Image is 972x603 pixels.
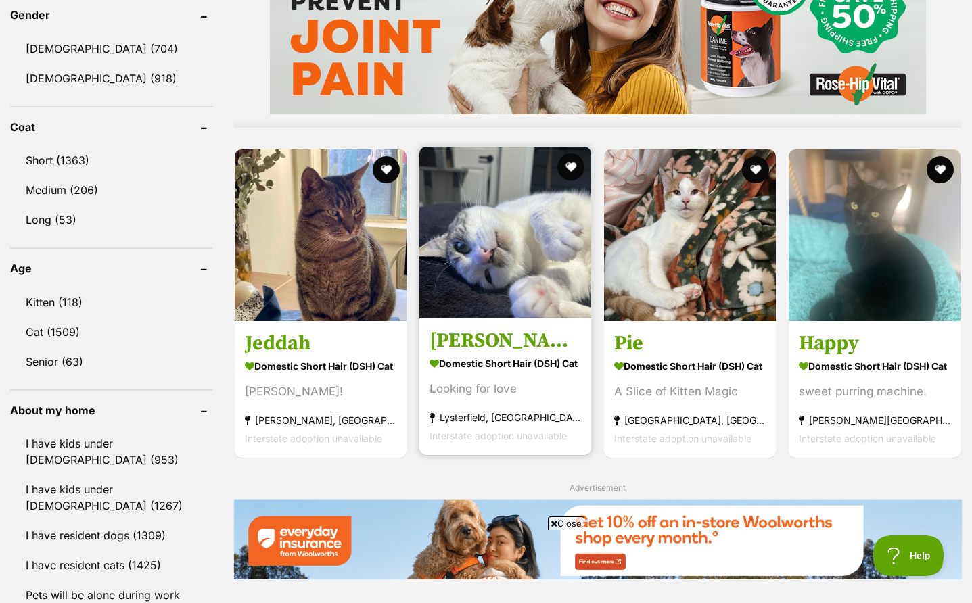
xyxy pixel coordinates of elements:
strong: Domestic Short Hair (DSH) Cat [245,357,396,377]
h3: Pie [614,331,766,357]
strong: Domestic Short Hair (DSH) Cat [614,357,766,377]
a: [DEMOGRAPHIC_DATA] (918) [10,64,213,93]
a: I have resident dogs (1309) [10,521,213,550]
header: Age [10,262,213,274]
button: favourite [742,156,769,183]
img: Happy - Domestic Short Hair (DSH) Cat [789,149,961,321]
div: A Slice of Kitten Magic [614,383,766,402]
strong: Domestic Short Hair (DSH) Cat [799,357,950,377]
a: Long (53) [10,206,213,234]
a: Medium (206) [10,176,213,204]
header: About my home [10,404,213,416]
strong: [PERSON_NAME][GEOGRAPHIC_DATA] [799,412,950,430]
iframe: Advertisement [240,535,733,596]
a: Cat (1509) [10,318,213,346]
div: [PERSON_NAME]! [245,383,396,402]
strong: [PERSON_NAME], [GEOGRAPHIC_DATA] [245,412,396,430]
div: sweet purring machine. [799,383,950,402]
a: [DEMOGRAPHIC_DATA] (704) [10,34,213,63]
img: Pie - Domestic Short Hair (DSH) Cat [604,149,776,321]
h3: Happy [799,331,950,357]
a: Kitten (118) [10,288,213,316]
span: Interstate adoption unavailable [245,433,382,445]
img: Jeddah - Domestic Short Hair (DSH) Cat [235,149,407,321]
a: [PERSON_NAME] Domestic Short Hair (DSH) Cat Looking for love Lysterfield, [GEOGRAPHIC_DATA] Inter... [419,318,591,456]
h3: Jeddah [245,331,396,357]
button: favourite [927,156,954,183]
h3: [PERSON_NAME] [430,329,581,354]
a: I have kids under [DEMOGRAPHIC_DATA] (1267) [10,475,213,520]
strong: Domestic Short Hair (DSH) Cat [430,354,581,374]
span: Interstate adoption unavailable [799,433,936,445]
a: I have resident cats (1425) [10,551,213,579]
span: Close [548,516,584,530]
img: Jerry - Domestic Short Hair (DSH) Cat [419,147,591,318]
div: Looking for love [430,381,581,399]
a: Short (1363) [10,146,213,174]
header: Coat [10,121,213,133]
span: Advertisement [570,483,626,493]
a: Jeddah Domestic Short Hair (DSH) Cat [PERSON_NAME]! [PERSON_NAME], [GEOGRAPHIC_DATA] Interstate a... [235,321,407,458]
iframe: Help Scout Beacon - Open [873,535,945,576]
a: Happy Domestic Short Hair (DSH) Cat sweet purring machine. [PERSON_NAME][GEOGRAPHIC_DATA] Interst... [789,321,961,458]
a: I have kids under [DEMOGRAPHIC_DATA] (953) [10,429,213,474]
button: favourite [373,156,400,183]
header: Gender [10,9,213,21]
a: Everyday Insurance promotional banner [233,499,962,582]
strong: Lysterfield, [GEOGRAPHIC_DATA] [430,409,581,427]
a: Pie Domestic Short Hair (DSH) Cat A Slice of Kitten Magic [GEOGRAPHIC_DATA], [GEOGRAPHIC_DATA] In... [604,321,776,458]
button: favourite [557,153,584,180]
a: Senior (63) [10,347,213,376]
strong: [GEOGRAPHIC_DATA], [GEOGRAPHIC_DATA] [614,412,766,430]
img: Everyday Insurance promotional banner [233,499,962,580]
span: Interstate adoption unavailable [614,433,751,445]
span: Interstate adoption unavailable [430,431,567,442]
